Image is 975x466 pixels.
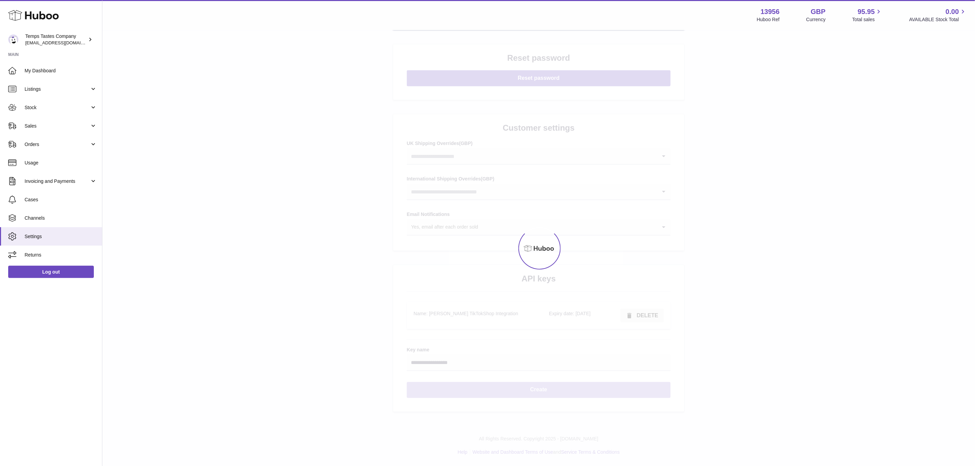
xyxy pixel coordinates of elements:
[8,34,18,45] img: internalAdmin-13956@internal.huboo.com
[806,16,826,23] div: Currency
[25,68,97,74] span: My Dashboard
[25,196,97,203] span: Cases
[25,215,97,221] span: Channels
[25,40,100,45] span: [EMAIL_ADDRESS][DOMAIN_NAME]
[25,252,97,258] span: Returns
[946,7,959,16] span: 0.00
[25,178,90,185] span: Invoicing and Payments
[25,141,90,148] span: Orders
[25,123,90,129] span: Sales
[25,160,97,166] span: Usage
[852,16,883,23] span: Total sales
[25,33,87,46] div: Temps Tastes Company
[761,7,780,16] strong: 13956
[8,266,94,278] a: Log out
[811,7,826,16] strong: GBP
[25,233,97,240] span: Settings
[909,16,967,23] span: AVAILABLE Stock Total
[852,7,883,23] a: 95.95 Total sales
[858,7,875,16] span: 95.95
[25,104,90,111] span: Stock
[25,86,90,92] span: Listings
[909,7,967,23] a: 0.00 AVAILABLE Stock Total
[757,16,780,23] div: Huboo Ref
